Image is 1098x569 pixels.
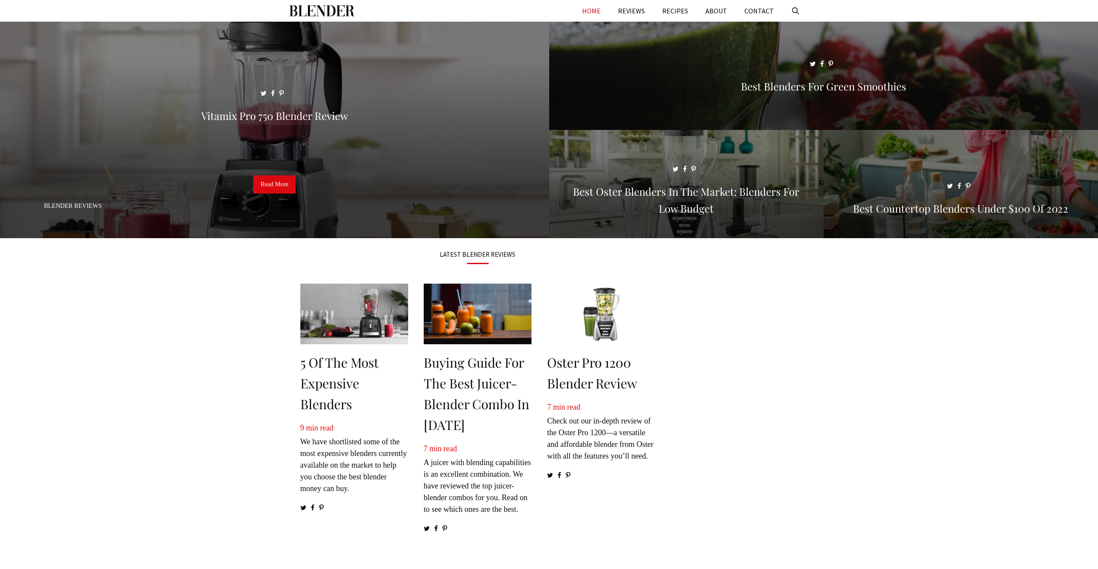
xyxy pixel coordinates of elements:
[547,401,655,462] p: Check out our in-depth review of the Oster Pro 1200—a versatile and affordable blender from Oster...
[553,403,580,411] span: min read
[424,354,529,433] a: Buying Guide for the Best Juicer-Blender Combo in [DATE]
[547,403,551,411] span: 7
[300,354,379,413] a: 5 of the Most Expensive Blenders
[300,422,408,495] p: We have shortlisted some of the most expensive blenders currently available on the market to help...
[424,284,531,344] img: Buying Guide for the Best Juicer-Blender Combo in 2022
[549,228,824,236] a: Best Oster Blenders in the Market: Blenders for Low Budget
[44,202,102,209] a: Blender Reviews
[477,562,478,562] img: Blendtec vs Vitamix Blenders – Which Is Better?
[253,175,296,194] a: Read More
[300,284,408,344] img: 5 of the Most Expensive Blenders
[547,284,655,344] img: Oster Pro 1200 Blender Review
[306,424,333,432] span: min read
[300,251,655,258] h3: LATEST BLENDER REVIEWS
[424,444,428,453] span: 7
[679,251,796,511] iframe: Advertisement
[547,354,637,392] a: Oster Pro 1200 Blender Review
[429,444,457,453] span: min read
[424,443,531,515] p: A juicer with blending capabilities is an excellent combination. We have reviewed the top juicer-...
[300,424,304,432] span: 9
[824,228,1098,236] a: Best Countertop Blenders Under $100 of 2022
